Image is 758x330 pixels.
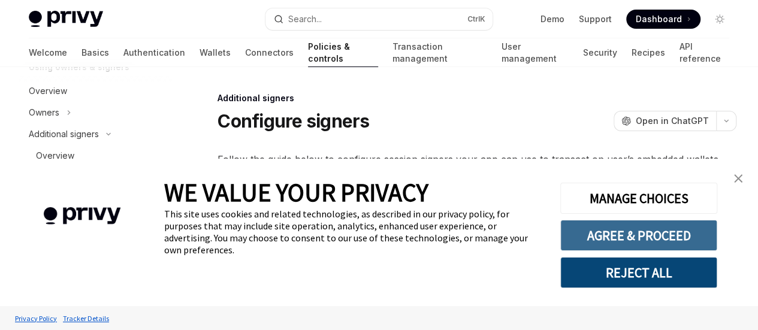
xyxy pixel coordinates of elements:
a: Wallets [200,38,231,67]
span: Ctrl K [467,14,485,24]
a: Recipes [632,38,665,67]
button: Open search [265,8,493,30]
button: AGREE & PROCEED [560,220,717,251]
div: Additional signers [29,127,99,141]
a: Welcome [29,38,67,67]
img: company logo [18,190,146,242]
a: User management [501,38,568,67]
a: Authentication [123,38,185,67]
span: Open in ChatGPT [636,115,709,127]
div: This site uses cookies and related technologies, as described in our privacy policy, for purposes... [164,208,542,256]
button: Toggle dark mode [710,10,729,29]
div: Owners [29,105,59,120]
a: Dashboard [626,10,700,29]
a: Security [583,38,617,67]
img: close banner [734,174,742,183]
a: Transaction management [392,38,487,67]
h1: Configure signers [218,110,369,132]
a: API reference [680,38,729,67]
div: Overview [36,149,74,163]
a: Basics [81,38,109,67]
a: Overview [19,80,173,102]
a: Policies & controls [308,38,378,67]
button: Open in ChatGPT [614,111,716,131]
a: Tracker Details [60,308,112,329]
button: REJECT ALL [560,257,717,288]
a: close banner [726,166,750,190]
div: Search... [288,12,322,26]
a: Privacy Policy [12,308,60,329]
div: Overview [29,84,67,98]
a: Overview [19,145,173,166]
button: MANAGE CHOICES [560,183,717,214]
div: Additional signers [218,92,736,104]
button: Toggle Owners section [19,102,173,123]
img: light logo [29,11,103,28]
a: Support [579,13,612,25]
span: Follow the guide below to configure session signers your app can use to transact on user’s embedd... [218,151,736,168]
a: Connectors [245,38,294,67]
span: WE VALUE YOUR PRIVACY [164,177,428,208]
a: Demo [540,13,564,25]
span: Dashboard [636,13,682,25]
button: Toggle Additional signers section [19,123,173,145]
